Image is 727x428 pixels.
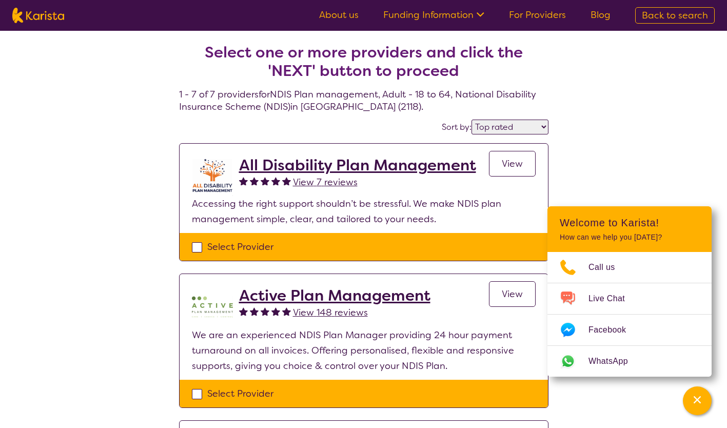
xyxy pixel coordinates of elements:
img: at5vqv0lot2lggohlylh.jpg [192,156,233,196]
img: fullstar [271,307,280,316]
a: Active Plan Management [239,286,430,305]
h2: Welcome to Karista! [560,217,699,229]
p: We are an experienced NDIS Plan Manager providing 24 hour payment turnaround on all invoices. Off... [192,327,536,374]
span: Facebook [588,322,638,338]
img: Karista logo [12,8,64,23]
a: For Providers [509,9,566,21]
span: Live Chat [588,291,637,306]
button: Channel Menu [683,386,712,415]
a: View [489,151,536,177]
ul: Choose channel [547,252,712,377]
a: View 148 reviews [293,305,368,320]
img: fullstar [250,177,259,185]
span: View 148 reviews [293,306,368,319]
span: View [502,158,523,170]
h4: 1 - 7 of 7 providers for NDIS Plan management , Adult - 18 to 64 , National Disability Insurance ... [179,18,548,113]
a: Funding Information [383,9,484,21]
p: Accessing the right support shouldn’t be stressful. We make NDIS plan management simple, clear, a... [192,196,536,227]
label: Sort by: [442,122,471,132]
img: fullstar [261,177,269,185]
img: fullstar [271,177,280,185]
a: About us [319,9,359,21]
span: Call us [588,260,627,275]
a: View 7 reviews [293,174,358,190]
span: WhatsApp [588,354,640,369]
a: Blog [591,9,611,21]
img: fullstar [250,307,259,316]
img: fullstar [282,177,291,185]
p: How can we help you [DATE]? [560,233,699,242]
a: View [489,281,536,307]
img: fullstar [239,307,248,316]
span: View [502,288,523,300]
a: All Disability Plan Management [239,156,476,174]
img: fullstar [261,307,269,316]
a: Back to search [635,7,715,24]
div: Channel Menu [547,206,712,377]
a: Web link opens in a new tab. [547,346,712,377]
span: Back to search [642,9,708,22]
img: fullstar [282,307,291,316]
img: pypzb5qm7jexfhutod0x.png [192,286,233,327]
img: fullstar [239,177,248,185]
h2: Select one or more providers and click the 'NEXT' button to proceed [191,43,536,80]
span: View 7 reviews [293,176,358,188]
